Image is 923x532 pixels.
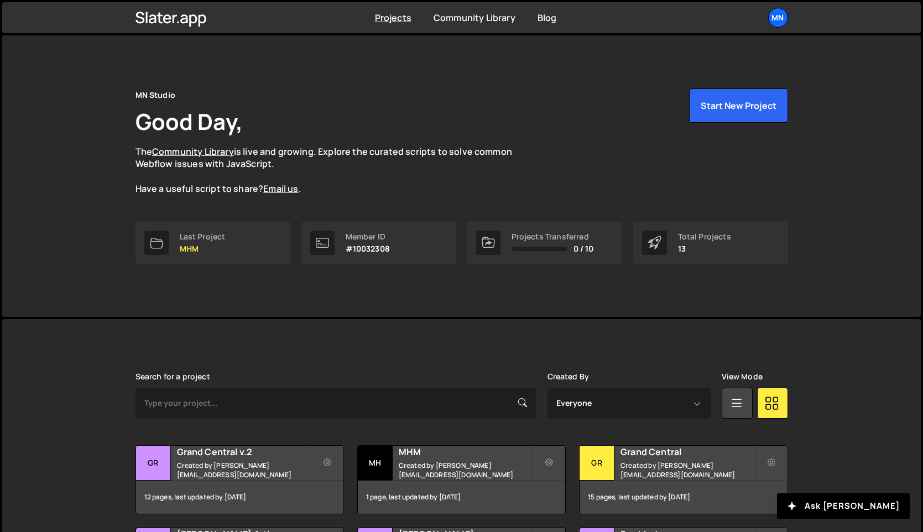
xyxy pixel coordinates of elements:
div: Gr [580,446,614,481]
p: The is live and growing. Explore the curated scripts to solve common Webflow issues with JavaScri... [135,145,534,195]
a: Blog [538,12,557,24]
div: MH [358,446,393,481]
p: #10032308 [346,244,390,253]
a: Projects [375,12,411,24]
a: MN [768,8,788,28]
small: Created by [PERSON_NAME][EMAIL_ADDRESS][DOMAIN_NAME] [177,461,310,479]
small: Created by [PERSON_NAME][EMAIL_ADDRESS][DOMAIN_NAME] [620,461,754,479]
label: View Mode [722,372,763,381]
p: MHM [180,244,226,253]
button: Start New Project [689,88,788,123]
div: Total Projects [678,232,731,241]
div: 12 pages, last updated by [DATE] [136,481,343,514]
div: 1 page, last updated by [DATE] [358,481,565,514]
a: Community Library [152,145,234,158]
small: Created by [PERSON_NAME][EMAIL_ADDRESS][DOMAIN_NAME] [399,461,532,479]
span: 0 / 10 [573,244,594,253]
div: Projects Transferred [512,232,594,241]
h2: MHM [399,446,532,458]
h1: Good Day, [135,106,243,137]
div: Last Project [180,232,226,241]
button: Ask [PERSON_NAME] [777,493,910,519]
div: MN Studio [135,88,175,102]
p: 13 [678,244,731,253]
a: Last Project MHM [135,222,290,264]
div: Gr [136,446,171,481]
a: Gr Grand Central Created by [PERSON_NAME][EMAIL_ADDRESS][DOMAIN_NAME] 15 pages, last updated by [... [579,445,788,514]
div: 15 pages, last updated by [DATE] [580,481,787,514]
h2: Grand Central [620,446,754,458]
div: Member ID [346,232,390,241]
a: Email us [263,182,298,195]
a: MH MHM Created by [PERSON_NAME][EMAIL_ADDRESS][DOMAIN_NAME] 1 page, last updated by [DATE] [357,445,566,514]
input: Type your project... [135,388,536,419]
h2: Grand Central v.2 [177,446,310,458]
label: Search for a project [135,372,210,381]
a: Gr Grand Central v.2 Created by [PERSON_NAME][EMAIL_ADDRESS][DOMAIN_NAME] 12 pages, last updated ... [135,445,344,514]
label: Created By [547,372,590,381]
a: Community Library [434,12,515,24]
